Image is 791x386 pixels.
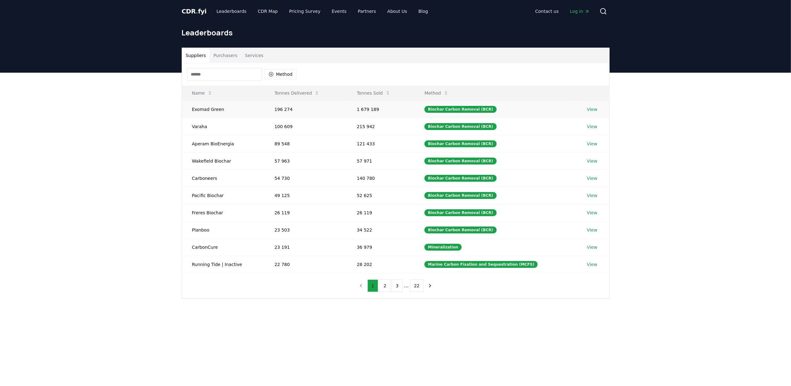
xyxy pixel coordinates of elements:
[347,221,415,238] td: 34 522
[265,256,347,273] td: 22 780
[182,256,265,273] td: Running Tide | Inactive
[284,6,325,17] a: Pricing Survey
[265,221,347,238] td: 23 503
[587,123,597,130] a: View
[570,8,589,14] span: Log in
[187,87,217,99] button: Name
[347,187,415,204] td: 52 625
[352,87,395,99] button: Tonnes Sold
[241,48,267,63] button: Services
[424,192,496,199] div: Biochar Carbon Removal (BCR)
[182,238,265,256] td: CarbonCure
[424,227,496,233] div: Biochar Carbon Removal (BCR)
[182,135,265,152] td: Aperam BioEnergia
[347,170,415,187] td: 140 780
[353,6,381,17] a: Partners
[347,101,415,118] td: 1 679 189
[182,204,265,221] td: Freres Biochar
[347,238,415,256] td: 36 979
[265,118,347,135] td: 100 609
[587,106,597,112] a: View
[182,48,210,63] button: Suppliers
[587,158,597,164] a: View
[270,87,325,99] button: Tonnes Delivered
[182,221,265,238] td: Planboo
[424,106,496,113] div: Biochar Carbon Removal (BCR)
[327,6,352,17] a: Events
[347,256,415,273] td: 28 202
[587,210,597,216] a: View
[424,244,462,251] div: Mineralization
[530,6,594,17] nav: Main
[265,187,347,204] td: 49 125
[265,204,347,221] td: 26 119
[424,123,496,130] div: Biochar Carbon Removal (BCR)
[265,238,347,256] td: 23 191
[379,279,390,292] button: 2
[182,7,207,16] a: CDR.fyi
[587,227,597,233] a: View
[182,101,265,118] td: Exomad Green
[182,8,207,15] span: CDR fyi
[587,175,597,181] a: View
[368,279,378,292] button: 1
[182,152,265,170] td: Wakefield Biochar
[419,87,454,99] button: Method
[347,204,415,221] td: 26 119
[565,6,594,17] a: Log in
[347,118,415,135] td: 215 942
[410,279,424,292] button: 22
[347,152,415,170] td: 57 971
[382,6,412,17] a: About Us
[530,6,564,17] a: Contact us
[182,28,610,38] h1: Leaderboards
[265,69,297,79] button: Method
[182,187,265,204] td: Pacific Biochar
[210,48,241,63] button: Purchasers
[211,6,251,17] a: Leaderboards
[211,6,433,17] nav: Main
[587,244,597,250] a: View
[424,261,538,268] div: Marine Carbon Fixation and Sequestration (MCFS)
[196,8,198,15] span: .
[265,135,347,152] td: 89 548
[424,209,496,216] div: Biochar Carbon Removal (BCR)
[425,279,435,292] button: next page
[265,101,347,118] td: 196 274
[404,282,408,289] li: ...
[587,261,597,268] a: View
[587,192,597,199] a: View
[265,170,347,187] td: 54 730
[182,170,265,187] td: Carboneers
[424,158,496,164] div: Biochar Carbon Removal (BCR)
[587,141,597,147] a: View
[182,118,265,135] td: Varaha
[253,6,283,17] a: CDR Map
[413,6,433,17] a: Blog
[392,279,403,292] button: 3
[265,152,347,170] td: 57 963
[424,175,496,182] div: Biochar Carbon Removal (BCR)
[347,135,415,152] td: 121 433
[424,140,496,147] div: Biochar Carbon Removal (BCR)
